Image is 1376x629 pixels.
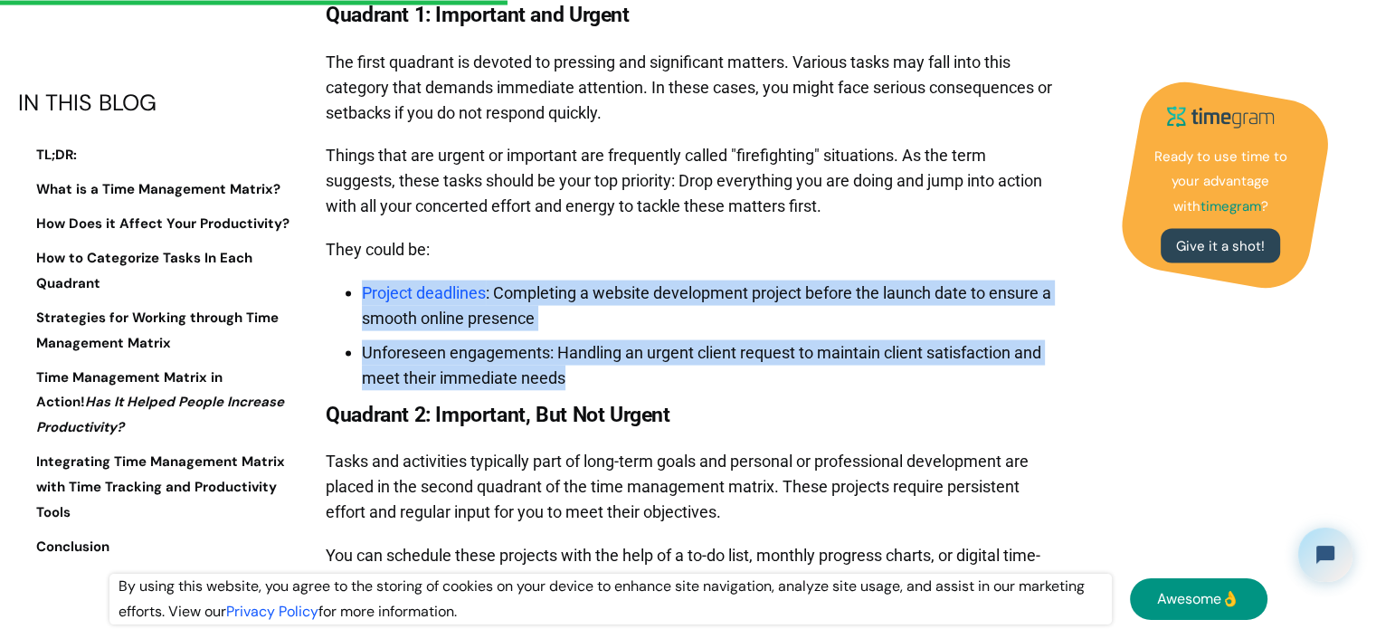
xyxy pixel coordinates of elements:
[36,367,284,436] strong: Time Management Matrix in Action!
[36,393,284,436] em: Has It Helped People Increase Productivity?
[18,246,289,297] a: How to Categorize Tasks In Each Quadrant
[18,535,289,560] a: Conclusion
[36,146,77,164] strong: TL;DR:
[226,602,318,621] a: Privacy Policy
[18,365,289,441] a: Time Management Matrix in Action!Has It Helped People Increase Productivity?
[36,453,285,521] strong: Integrating Time Management Matrix with Time Tracking and Productivity Tools
[1130,578,1267,620] a: Awesome👌
[109,574,1112,624] div: By using this website, you agree to the storing of cookies on your device to enhance site navigat...
[18,91,289,116] div: IN THIS BLOG
[1200,197,1260,215] strong: timegram
[326,403,669,427] strong: Quadrant 2: Important, But Not Urgent
[18,450,289,526] a: Integrating Time Management Matrix with Time Tracking and Productivity Tools
[18,177,289,203] a: What is a Time Management Matrix?
[362,281,1059,331] li: : Completing a website development project before the launch date to ensure a smooth online presence
[1157,100,1284,135] img: timegram logo
[1148,144,1293,220] p: Ready to use time to your advantage with ?
[326,534,1059,628] p: You can schedule these projects with the help of a to-do list, monthly progress charts, or digita...
[18,212,289,237] a: How Does it Affect Your Productivity?
[1161,229,1280,263] a: Give it a shot!
[362,340,1059,391] li: Unforeseen engagements: Handling an urgent client request to maintain client satisfaction and mee...
[36,249,252,292] strong: How to Categorize Tasks In Each Quadrant
[18,143,289,168] a: TL;DR:
[18,305,289,356] a: Strategies for Working through Time Management Matrix
[326,3,629,27] strong: Quadrant 1: Important and Urgent
[326,440,1059,534] p: Tasks and activities typically part of long-term goals and personal or professional development a...
[36,308,279,351] strong: Strategies for Working through Time Management Matrix
[326,228,1059,272] p: They could be:
[36,538,109,556] strong: Conclusion
[362,283,486,302] a: Project deadlines
[326,41,1059,135] p: The first quadrant is devoted to pressing and significant matters. Various tasks may fall into th...
[1283,512,1368,597] iframe: Tidio Chat
[326,134,1059,228] p: Things that are urgent or important are frequently called "firefighting" situations. As the term ...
